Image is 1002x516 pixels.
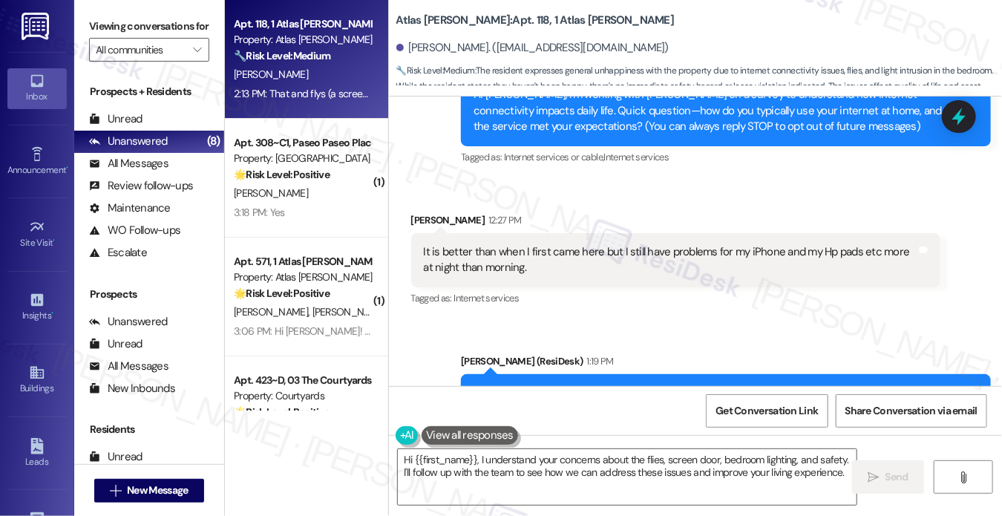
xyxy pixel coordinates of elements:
[89,111,143,127] div: Unread
[234,405,330,419] strong: 🌟 Risk Level: Positive
[234,16,371,32] div: Apt. 118, 1 Atlas [PERSON_NAME]
[74,287,224,302] div: Prospects
[885,469,908,485] span: Send
[66,163,68,173] span: •
[7,360,67,400] a: Buildings
[22,13,52,40] img: ResiDesk Logo
[504,151,603,163] span: Internet services or cable ,
[234,270,371,285] div: Property: Atlas [PERSON_NAME]
[461,146,991,168] div: Tagged as:
[474,385,967,433] div: Hi [PERSON_NAME], thank you for letting me know. You mentioned the connection is better than befo...
[474,87,967,134] div: Hi [PERSON_NAME], I'm working with [PERSON_NAME] on a survey to understand how internet connectiv...
[234,49,330,62] strong: 🔧 Risk Level: Medium
[234,388,371,404] div: Property: Courtyards
[234,151,371,166] div: Property: [GEOGRAPHIC_DATA]
[89,336,143,352] div: Unread
[461,353,991,374] div: [PERSON_NAME] (ResiDesk)
[89,134,168,149] div: Unanswered
[127,483,188,498] span: New Message
[89,359,168,374] div: All Messages
[868,471,879,483] i: 
[396,65,475,76] strong: 🔧 Risk Level: Medium
[958,471,969,483] i: 
[74,422,224,437] div: Residents
[110,485,121,497] i: 
[203,130,224,153] div: (8)
[74,84,224,99] div: Prospects + Residents
[716,403,818,419] span: Get Conversation Link
[234,287,330,300] strong: 🌟 Risk Level: Positive
[845,403,978,419] span: Share Conversation via email
[604,151,669,163] span: Internet services
[89,200,171,216] div: Maintenance
[836,394,987,428] button: Share Conversation via email
[424,244,917,276] div: It is better than when I first came here but I still have problems for my iPhone and my Hp pads e...
[234,254,371,270] div: Apt. 571, 1 Atlas [PERSON_NAME]
[234,135,371,151] div: Apt. 308~C1, Paseo Paseo Place
[89,156,168,172] div: All Messages
[312,305,386,319] span: [PERSON_NAME]
[485,212,522,228] div: 12:27 PM
[583,353,614,369] div: 1:19 PM
[89,449,143,465] div: Unread
[89,223,180,238] div: WO Follow-ups
[51,308,53,319] span: •
[89,15,209,38] label: Viewing conversations for
[411,287,941,309] div: Tagged as:
[396,13,675,28] b: Atlas [PERSON_NAME]: Apt. 118, 1 Atlas [PERSON_NAME]
[89,381,175,396] div: New Inbounds
[398,449,857,505] textarea: Hi {{first_name}}, I understand your concerns about the flies, screen door, bedroom lighting, and...
[234,305,312,319] span: [PERSON_NAME]
[96,38,186,62] input: All communities
[89,314,168,330] div: Unanswered
[234,373,371,388] div: Apt. 423~D, 03 The Courtyards Apartments
[852,460,924,494] button: Send
[411,212,941,233] div: [PERSON_NAME]
[7,434,67,474] a: Leads
[234,168,330,181] strong: 🌟 Risk Level: Positive
[234,206,285,219] div: 3:18 PM: Yes
[89,245,147,261] div: Escalate
[53,235,56,246] span: •
[706,394,828,428] button: Get Conversation Link
[89,178,193,194] div: Review follow-ups
[234,32,371,48] div: Property: Atlas [PERSON_NAME]
[234,186,308,200] span: [PERSON_NAME]
[94,479,204,503] button: New Message
[453,292,519,304] span: Internet services
[234,68,308,81] span: [PERSON_NAME]
[396,40,669,56] div: [PERSON_NAME]. ([EMAIL_ADDRESS][DOMAIN_NAME])
[7,215,67,255] a: Site Visit •
[7,287,67,327] a: Insights •
[7,68,67,108] a: Inbox
[193,44,201,56] i: 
